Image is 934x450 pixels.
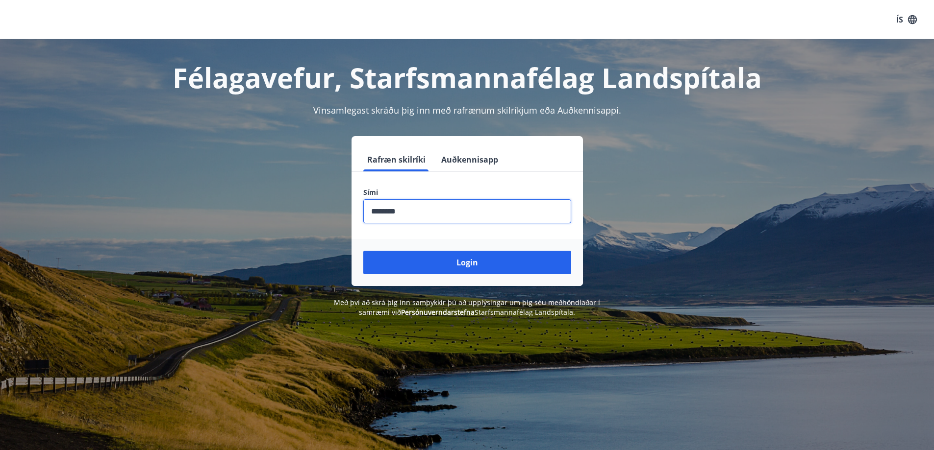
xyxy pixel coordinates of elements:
[363,251,571,274] button: Login
[334,298,600,317] span: Með því að skrá þig inn samþykkir þú að upplýsingar um þig séu meðhöndlaðar í samræmi við Starfsm...
[313,104,621,116] span: Vinsamlegast skráðu þig inn með rafrænum skilríkjum eða Auðkennisappi.
[401,308,475,317] a: Persónuverndarstefna
[891,11,922,28] button: ÍS
[363,148,429,171] button: Rafræn skilríki
[363,188,571,197] label: Sími
[126,59,808,96] h1: Félagavefur, Starfsmannafélag Landspítala
[437,148,502,171] button: Auðkennisapp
